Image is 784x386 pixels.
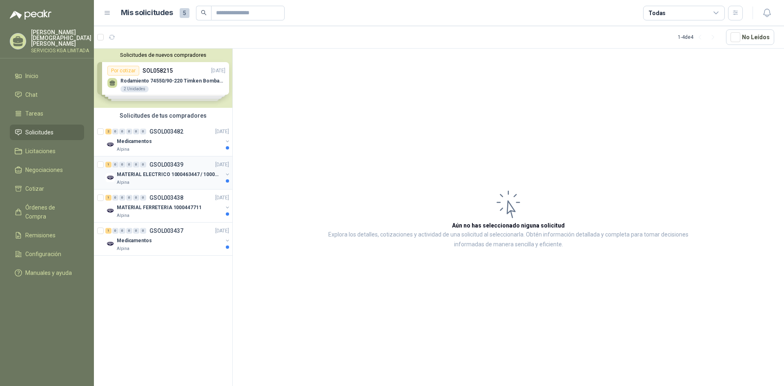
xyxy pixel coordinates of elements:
[117,138,152,145] p: Medicamentos
[180,8,189,18] span: 5
[140,162,146,167] div: 0
[10,68,84,84] a: Inicio
[126,162,132,167] div: 0
[25,147,56,156] span: Licitaciones
[117,171,218,178] p: MATERIAL ELECTRICO 1000463447 / 1000465800
[726,29,774,45] button: No Leídos
[149,162,183,167] p: GSOL003439
[140,228,146,234] div: 0
[105,173,115,183] img: Company Logo
[10,143,84,159] a: Licitaciones
[97,52,229,58] button: Solicitudes de nuevos compradores
[126,228,132,234] div: 0
[10,106,84,121] a: Tareas
[149,195,183,201] p: GSOL003438
[10,228,84,243] a: Remisiones
[105,239,115,249] img: Company Logo
[105,195,111,201] div: 1
[126,129,132,134] div: 0
[452,221,565,230] h3: Aún no has seleccionado niguna solicitud
[119,228,125,234] div: 0
[117,204,201,212] p: MATERIAL FERRETERIA 1000447711
[10,246,84,262] a: Configuración
[105,140,115,149] img: Company Logo
[112,162,118,167] div: 0
[105,160,231,186] a: 1 0 0 0 0 0 GSOL003439[DATE] Company LogoMATERIAL ELECTRICO 1000463447 / 1000465800Alpina
[117,245,129,252] p: Alpina
[10,87,84,103] a: Chat
[94,49,232,108] div: Solicitudes de nuevos compradoresPor cotizarSOL058215[DATE] Rodamiento 74550/90-220 Timken BombaV...
[25,268,72,277] span: Manuales y ayuda
[25,231,56,240] span: Remisiones
[133,162,139,167] div: 0
[119,129,125,134] div: 0
[10,125,84,140] a: Solicitudes
[678,31,719,44] div: 1 - 4 de 4
[648,9,666,18] div: Todas
[215,128,229,136] p: [DATE]
[112,129,118,134] div: 0
[149,228,183,234] p: GSOL003437
[105,127,231,153] a: 2 0 0 0 0 0 GSOL003482[DATE] Company LogoMedicamentosAlpina
[133,228,139,234] div: 0
[133,195,139,201] div: 0
[25,90,38,99] span: Chat
[119,195,125,201] div: 0
[117,212,129,219] p: Alpina
[105,228,111,234] div: 1
[112,228,118,234] div: 0
[105,226,231,252] a: 1 0 0 0 0 0 GSOL003437[DATE] Company LogoMedicamentosAlpina
[140,195,146,201] div: 0
[133,129,139,134] div: 0
[140,129,146,134] div: 0
[94,108,232,123] div: Solicitudes de tus compradores
[215,194,229,202] p: [DATE]
[10,181,84,196] a: Cotizar
[25,71,38,80] span: Inicio
[25,165,63,174] span: Negociaciones
[25,250,61,259] span: Configuración
[25,128,53,137] span: Solicitudes
[105,129,111,134] div: 2
[149,129,183,134] p: GSOL003482
[31,48,91,53] p: SERVICIOS KGA LIMITADA
[112,195,118,201] div: 0
[119,162,125,167] div: 0
[117,179,129,186] p: Alpina
[121,7,173,19] h1: Mis solicitudes
[25,109,43,118] span: Tareas
[10,200,84,224] a: Órdenes de Compra
[105,193,231,219] a: 1 0 0 0 0 0 GSOL003438[DATE] Company LogoMATERIAL FERRETERIA 1000447711Alpina
[215,161,229,169] p: [DATE]
[215,227,229,235] p: [DATE]
[31,29,91,47] p: [PERSON_NAME] [DEMOGRAPHIC_DATA] [PERSON_NAME]
[201,10,207,16] span: search
[105,162,111,167] div: 1
[117,237,152,245] p: Medicamentos
[25,203,76,221] span: Órdenes de Compra
[314,230,702,250] p: Explora los detalles, cotizaciones y actividad de una solicitud al seleccionarla. Obtén informaci...
[105,206,115,216] img: Company Logo
[10,10,51,20] img: Logo peakr
[10,162,84,178] a: Negociaciones
[126,195,132,201] div: 0
[10,265,84,281] a: Manuales y ayuda
[117,146,129,153] p: Alpina
[25,184,44,193] span: Cotizar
